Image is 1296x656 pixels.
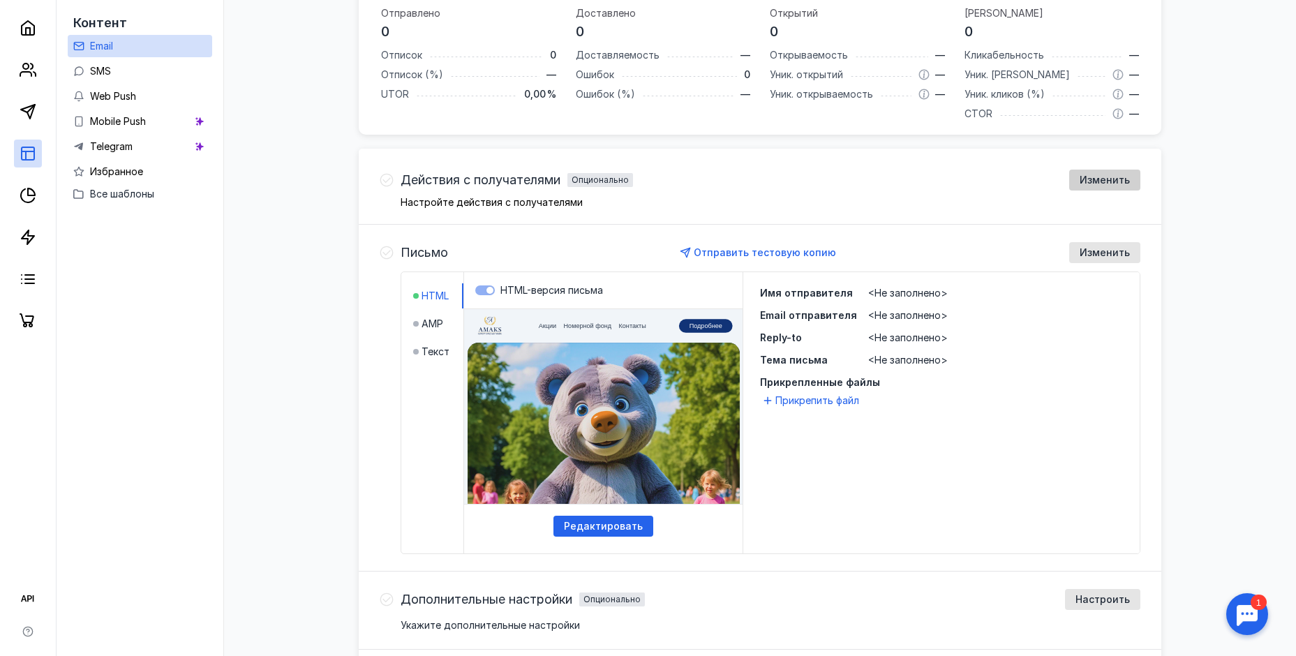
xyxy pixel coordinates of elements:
[770,88,873,100] span: Уник. открываемость
[760,309,857,321] span: Email отправителя
[770,6,945,20] h4: Открытий
[576,88,635,100] span: Ошибок (%)
[760,354,828,366] span: Тема письма
[68,85,212,107] a: Web Push
[760,375,1123,389] span: Прикрепленные файлы
[90,188,154,200] span: Все шаблоны
[935,68,945,82] span: —
[68,135,212,158] a: Telegram
[381,68,443,80] span: Отписок (%)
[964,23,973,40] span: 0
[550,48,556,62] span: 0
[422,345,449,359] span: Текст
[401,618,1140,632] div: Укажите дополнительные настройки
[422,317,443,331] span: AMP
[935,48,945,62] span: —
[868,354,948,366] span: <Не заполнено>
[90,40,113,52] span: Email
[1069,170,1140,191] button: Изменить
[73,15,127,30] span: Контент
[564,521,643,532] span: Редактировать
[73,183,207,205] button: Все шаблоны
[1065,589,1140,610] button: Настроить
[964,88,1045,100] span: Уник. кликов (%)
[31,8,47,24] div: 1
[68,60,212,82] a: SMS
[740,87,750,101] span: —
[381,6,556,20] h4: Отправлено
[583,595,641,604] div: Опционально
[675,242,843,263] button: Отправить тестовую копию
[90,140,133,152] span: Telegram
[1129,48,1139,62] span: —
[760,287,853,299] span: Имя отправителя
[381,49,422,61] span: Отписок
[401,592,645,606] h4: Дополнительные настройкиОпционально
[1075,594,1130,606] span: Настроить
[553,516,653,537] button: Редактировать
[868,331,948,343] span: <Не заполнено>
[770,23,778,40] span: 0
[90,90,136,102] span: Web Push
[576,23,584,40] span: 0
[964,49,1044,61] span: Кликабельность
[576,6,751,20] h4: Доставлено
[524,87,556,101] span: 0,00 %
[373,309,834,505] iframe: preview
[1080,247,1130,259] span: Изменить
[1080,174,1130,186] span: Изменить
[422,289,449,303] span: HTML
[740,48,750,62] span: —
[1129,68,1139,82] span: —
[381,23,389,40] span: 0
[964,6,1140,20] h4: [PERSON_NAME]
[401,592,572,606] span: Дополнительные настройки
[90,115,146,127] span: Mobile Push
[401,173,633,187] h4: Действия с получателямиОпционально
[964,107,992,119] span: CTOR
[401,173,560,187] span: Действия с получателями
[868,309,948,321] span: <Не заполнено>
[546,68,556,82] span: —
[68,110,212,133] a: Mobile Push
[401,197,1140,207] p: Настройте действия с получателями
[500,284,603,296] span: HTML-версия письма
[775,394,859,408] span: Прикрепить файл
[381,88,409,100] span: UTOR
[572,176,629,184] div: Опционально
[760,331,802,343] span: Reply-to
[90,65,111,77] span: SMS
[90,165,143,177] span: Избранное
[935,87,945,101] span: —
[68,161,212,183] a: Избранное
[770,68,843,80] span: Уник. открытий
[770,49,848,61] span: Открываемость
[576,68,614,80] span: Ошибок
[694,246,836,258] span: Отправить тестовую копию
[68,35,212,57] a: Email
[1129,107,1139,121] span: —
[760,392,865,409] button: Прикрепить файл
[868,287,948,299] span: <Не заполнено>
[401,246,448,260] h4: Письмо
[964,68,1070,80] span: Уник. [PERSON_NAME]
[744,68,750,82] span: 0
[576,49,660,61] span: Доставляемость
[1129,87,1139,101] span: —
[1069,242,1140,263] button: Изменить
